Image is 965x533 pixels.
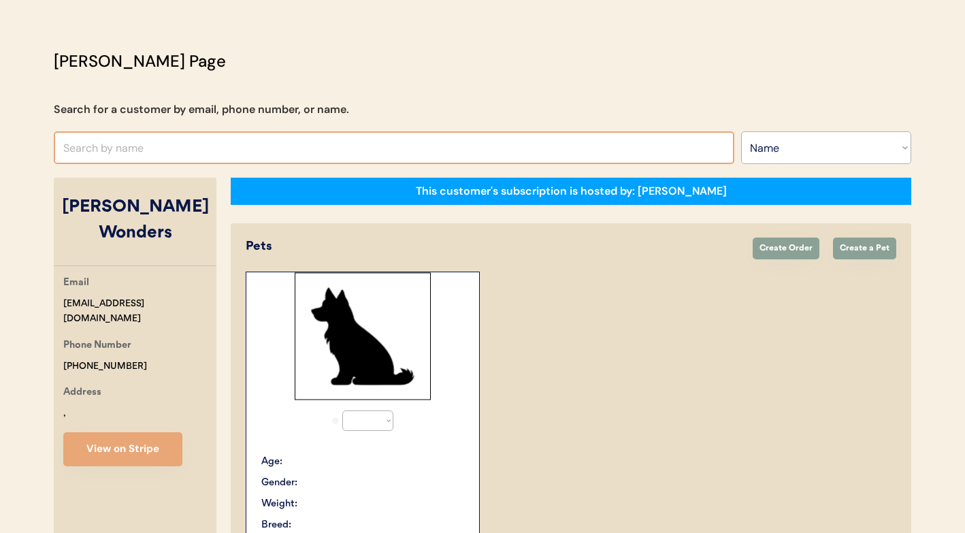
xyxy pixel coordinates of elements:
img: Rectangle%2029.svg [295,272,431,400]
div: Pets [246,238,739,256]
div: [PHONE_NUMBER] [63,359,147,374]
div: Phone Number [63,338,131,355]
button: View on Stripe [63,432,182,466]
div: , [63,406,66,421]
div: Breed: [261,518,291,532]
div: [PERSON_NAME] Wonders [54,195,216,246]
div: Age: [261,455,282,469]
div: Weight: [261,497,297,511]
div: Email [63,275,89,292]
div: This customer's subscription is hosted by: [PERSON_NAME] [416,184,727,199]
div: Gender: [261,476,297,490]
div: Address [63,385,101,402]
button: Create a Pet [833,238,896,259]
button: Create Order [753,238,819,259]
div: [PERSON_NAME] Page [54,49,226,74]
input: Search by name [54,131,734,164]
div: Search for a customer by email, phone number, or name. [54,101,349,118]
div: [EMAIL_ADDRESS][DOMAIN_NAME] [63,296,216,327]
